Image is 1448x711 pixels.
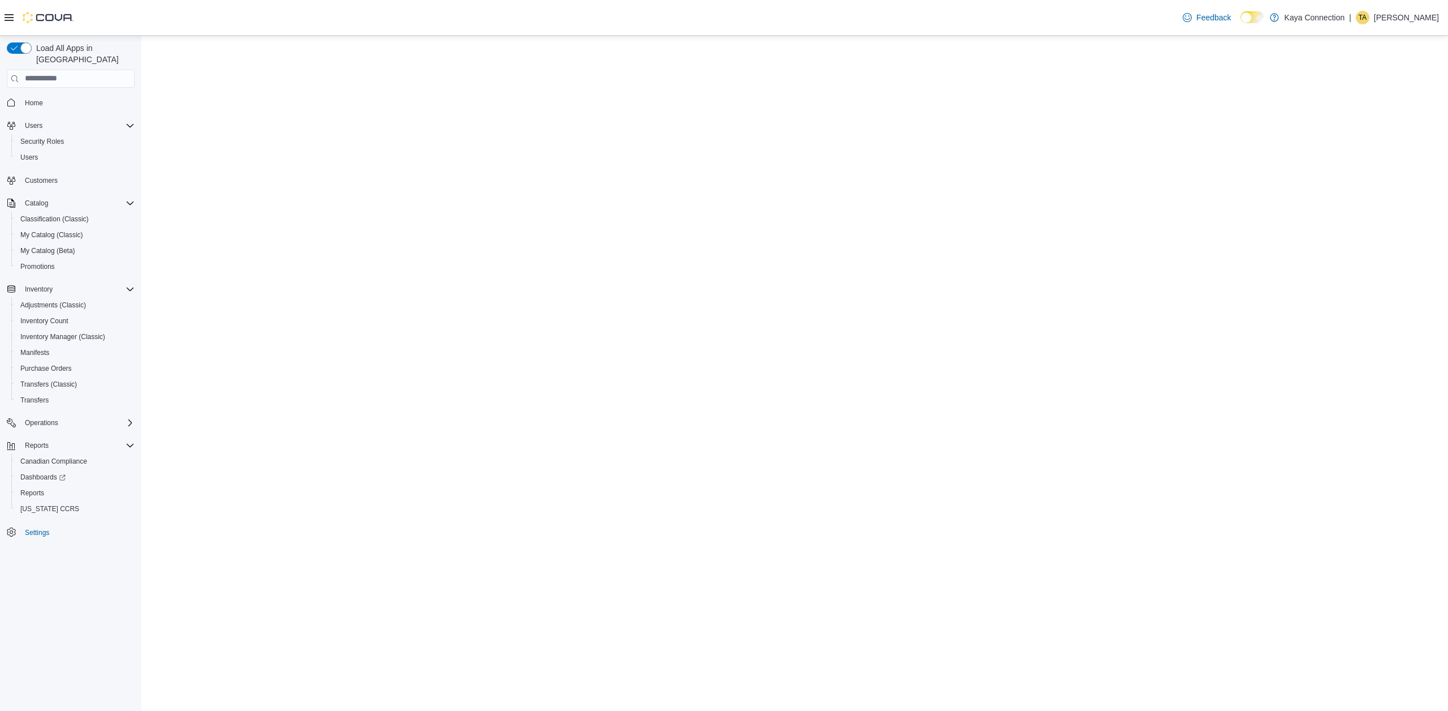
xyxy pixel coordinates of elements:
button: Classification (Classic) [11,211,139,227]
span: Purchase Orders [20,364,72,373]
button: Reports [2,438,139,453]
span: Operations [20,416,135,430]
span: Users [25,121,42,130]
span: Transfers (Classic) [16,378,135,391]
span: Transfers (Classic) [20,380,77,389]
span: Settings [20,525,135,539]
button: Home [2,95,139,111]
span: Promotions [16,260,135,273]
span: Adjustments (Classic) [20,301,86,310]
span: Inventory Manager (Classic) [16,330,135,344]
button: Canadian Compliance [11,453,139,469]
span: Load All Apps in [GEOGRAPHIC_DATA] [32,42,135,65]
span: Canadian Compliance [20,457,87,466]
a: My Catalog (Beta) [16,244,80,258]
img: Cova [23,12,74,23]
span: Classification (Classic) [20,215,89,224]
a: Dashboards [16,470,70,484]
a: Settings [20,526,54,539]
a: Transfers (Classic) [16,378,81,391]
button: Adjustments (Classic) [11,297,139,313]
a: Customers [20,174,62,187]
span: [US_STATE] CCRS [20,504,79,513]
div: Tim A [1356,11,1369,24]
span: Reports [25,441,49,450]
button: Reports [20,439,53,452]
a: Purchase Orders [16,362,76,375]
button: Users [20,119,47,132]
span: Reports [20,439,135,452]
p: [PERSON_NAME] [1374,11,1439,24]
a: Dashboards [11,469,139,485]
a: Reports [16,486,49,500]
a: Transfers [16,393,53,407]
span: Adjustments (Classic) [16,298,135,312]
span: Home [20,96,135,110]
button: Users [2,118,139,134]
a: Users [16,151,42,164]
span: Dashboards [16,470,135,484]
span: Users [20,153,38,162]
span: Catalog [25,199,48,208]
span: Washington CCRS [16,502,135,516]
span: Inventory [25,285,53,294]
span: Customers [20,173,135,187]
span: Promotions [20,262,55,271]
a: Feedback [1178,6,1235,29]
span: My Catalog (Beta) [20,246,75,255]
span: Catalog [20,196,135,210]
button: Inventory [20,282,57,296]
span: Settings [25,528,49,537]
span: Inventory Count [20,316,68,325]
button: Transfers [11,392,139,408]
span: Users [16,151,135,164]
span: Reports [16,486,135,500]
button: Catalog [2,195,139,211]
button: Security Roles [11,134,139,149]
button: Customers [2,172,139,189]
button: Manifests [11,345,139,361]
button: Transfers (Classic) [11,376,139,392]
span: Inventory Count [16,314,135,328]
button: Inventory Manager (Classic) [11,329,139,345]
p: Kaya Connection [1285,11,1345,24]
button: Reports [11,485,139,501]
nav: Complex example [7,90,135,570]
span: Users [20,119,135,132]
button: Inventory Count [11,313,139,329]
span: Customers [25,176,58,185]
a: Adjustments (Classic) [16,298,90,312]
span: My Catalog (Classic) [20,230,83,239]
span: Dashboards [20,473,66,482]
a: Inventory Count [16,314,73,328]
button: Operations [20,416,63,430]
span: Classification (Classic) [16,212,135,226]
button: Purchase Orders [11,361,139,376]
p: | [1349,11,1351,24]
span: Canadian Compliance [16,455,135,468]
span: Purchase Orders [16,362,135,375]
a: [US_STATE] CCRS [16,502,84,516]
span: Inventory Manager (Classic) [20,332,105,341]
span: Security Roles [20,137,64,146]
button: My Catalog (Classic) [11,227,139,243]
button: Operations [2,415,139,431]
a: Home [20,96,48,110]
button: Settings [2,524,139,540]
span: Feedback [1196,12,1231,23]
button: My Catalog (Beta) [11,243,139,259]
span: My Catalog (Beta) [16,244,135,258]
a: Manifests [16,346,54,359]
span: Reports [20,489,44,498]
span: Inventory [20,282,135,296]
span: Manifests [16,346,135,359]
a: Canadian Compliance [16,455,92,468]
a: Security Roles [16,135,68,148]
span: Transfers [20,396,49,405]
button: Users [11,149,139,165]
button: Promotions [11,259,139,275]
a: Promotions [16,260,59,273]
span: Home [25,98,43,108]
span: Security Roles [16,135,135,148]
